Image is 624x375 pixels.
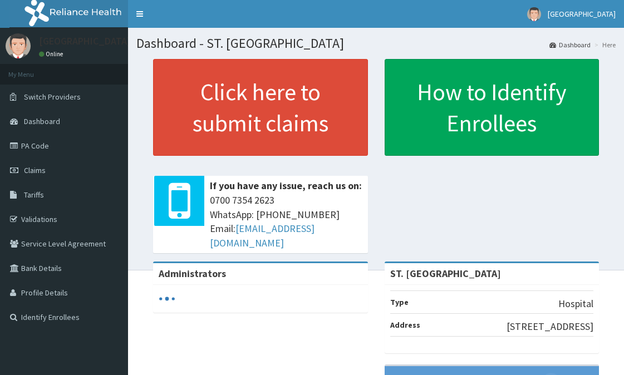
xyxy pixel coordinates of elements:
[507,319,593,334] p: [STREET_ADDRESS]
[549,40,591,50] a: Dashboard
[210,179,362,192] b: If you have any issue, reach us on:
[592,40,616,50] li: Here
[548,9,616,19] span: [GEOGRAPHIC_DATA]
[39,50,66,58] a: Online
[39,36,131,46] p: [GEOGRAPHIC_DATA]
[153,59,368,156] a: Click here to submit claims
[6,33,31,58] img: User Image
[390,297,409,307] b: Type
[527,7,541,21] img: User Image
[210,222,315,249] a: [EMAIL_ADDRESS][DOMAIN_NAME]
[390,320,420,330] b: Address
[210,193,362,250] span: 0700 7354 2623 WhatsApp: [PHONE_NUMBER] Email:
[385,59,600,156] a: How to Identify Enrollees
[24,116,60,126] span: Dashboard
[558,297,593,311] p: Hospital
[24,165,46,175] span: Claims
[159,290,175,307] svg: audio-loading
[24,92,81,102] span: Switch Providers
[390,267,501,280] strong: ST. [GEOGRAPHIC_DATA]
[24,190,44,200] span: Tariffs
[136,36,616,51] h1: Dashboard - ST. [GEOGRAPHIC_DATA]
[159,267,226,280] b: Administrators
